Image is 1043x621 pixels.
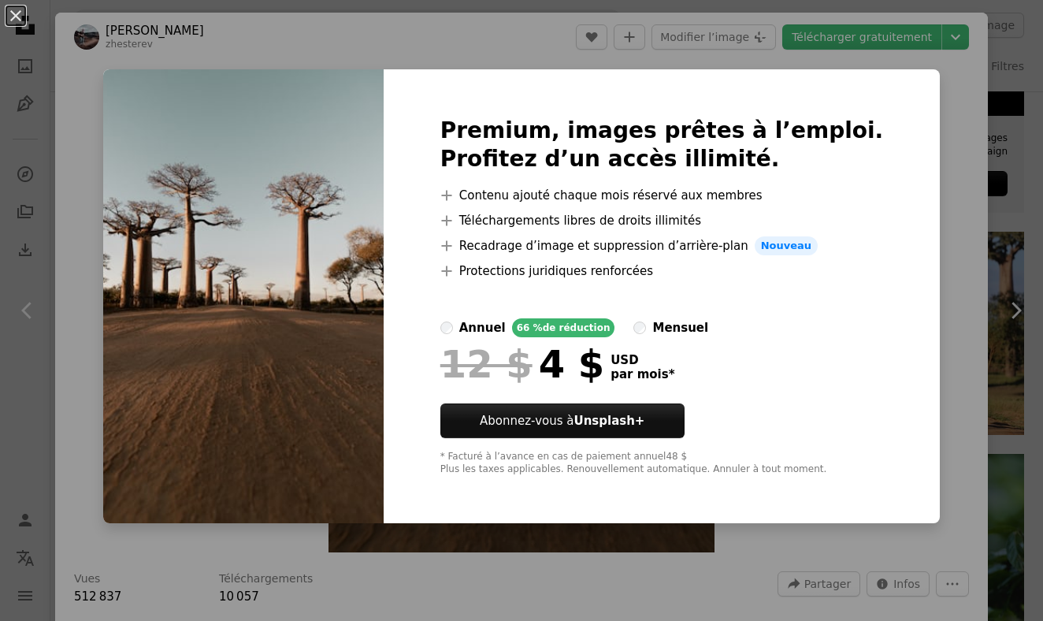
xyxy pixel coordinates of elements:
[459,318,506,337] div: annuel
[512,318,615,337] div: 66 % de réduction
[440,117,884,173] h2: Premium, images prêtes à l’emploi. Profitez d’un accès illimité.
[440,344,533,385] span: 12 $
[440,262,884,281] li: Protections juridiques renforcées
[440,211,884,230] li: Téléchargements libres de droits illimités
[755,236,818,255] span: Nouveau
[611,353,674,367] span: USD
[440,451,884,476] div: * Facturé à l’avance en cas de paiement annuel 48 $ Plus les taxes applicables. Renouvellement au...
[440,344,604,385] div: 4 $
[652,318,708,337] div: mensuel
[440,322,453,334] input: annuel66 %de réduction
[440,236,884,255] li: Recadrage d’image et suppression d’arrière-plan
[440,403,685,438] button: Abonnez-vous àUnsplash+
[440,186,884,205] li: Contenu ajouté chaque mois réservé aux membres
[103,69,384,523] img: photo-1564198729838-cb82ee0c733c
[633,322,646,334] input: mensuel
[611,367,674,381] span: par mois *
[573,414,644,428] strong: Unsplash+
